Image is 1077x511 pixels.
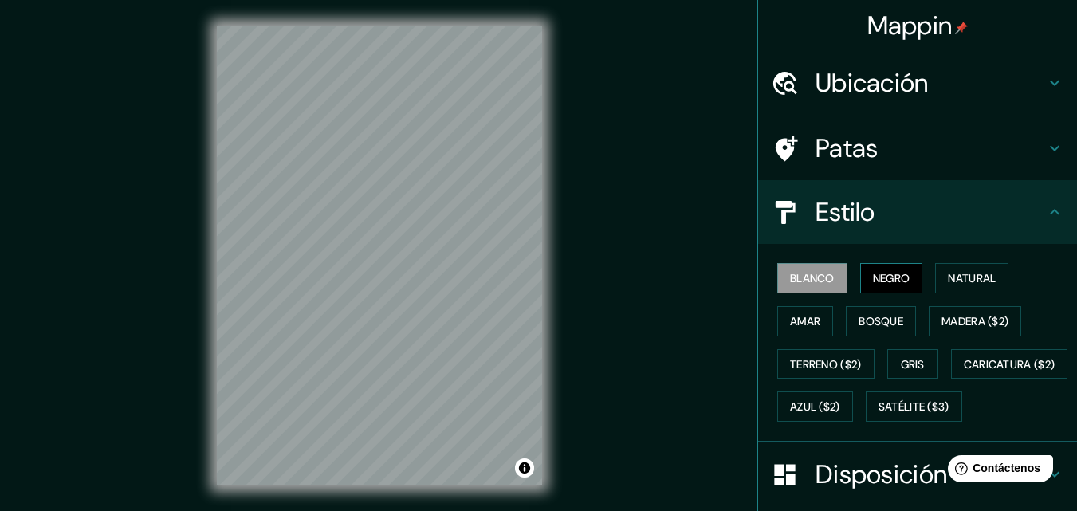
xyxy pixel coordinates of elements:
div: Disposición [758,442,1077,506]
button: Amar [777,306,833,336]
font: Azul ($2) [790,400,840,415]
font: Disposición [816,458,947,491]
font: Madera ($2) [941,314,1008,328]
button: Madera ($2) [929,306,1021,336]
button: Activar o desactivar atribución [515,458,534,478]
button: Azul ($2) [777,391,853,422]
div: Estilo [758,180,1077,244]
font: Terreno ($2) [790,357,862,371]
button: Terreno ($2) [777,349,875,379]
font: Blanco [790,271,835,285]
button: Caricatura ($2) [951,349,1068,379]
font: Amar [790,314,820,328]
button: Gris [887,349,938,379]
font: Gris [901,357,925,371]
button: Negro [860,263,923,293]
button: Blanco [777,263,847,293]
img: pin-icon.png [955,22,968,34]
font: Satélite ($3) [879,400,949,415]
font: Natural [948,271,996,285]
iframe: Lanzador de widgets de ayuda [935,449,1059,493]
div: Ubicación [758,51,1077,115]
font: Ubicación [816,66,929,100]
div: Patas [758,116,1077,180]
canvas: Mapa [217,26,542,485]
button: Satélite ($3) [866,391,962,422]
font: Estilo [816,195,875,229]
button: Natural [935,263,1008,293]
font: Negro [873,271,910,285]
button: Bosque [846,306,916,336]
font: Caricatura ($2) [964,357,1055,371]
font: Bosque [859,314,903,328]
font: Patas [816,132,879,165]
font: Mappin [867,9,953,42]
